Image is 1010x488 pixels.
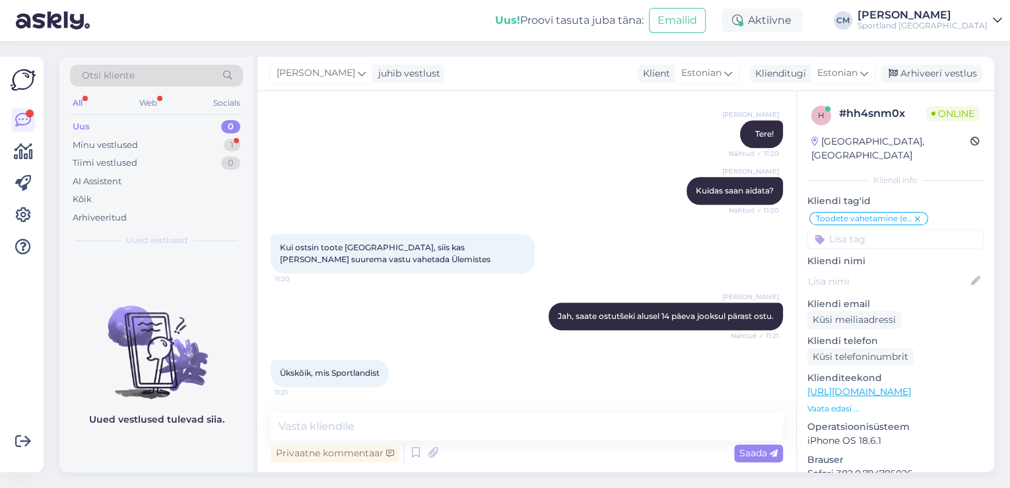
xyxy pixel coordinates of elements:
[807,194,984,208] p: Kliendi tag'id
[807,467,984,481] p: Safari 382.0.794785026
[722,166,779,176] span: [PERSON_NAME]
[277,66,355,81] span: [PERSON_NAME]
[811,135,970,162] div: [GEOGRAPHIC_DATA], [GEOGRAPHIC_DATA]
[807,311,901,329] div: Küsi meiliaadressi
[858,10,988,20] div: [PERSON_NAME]
[89,413,224,427] p: Uued vestlused tulevad siia.
[275,388,324,398] span: 11:21
[722,110,779,120] span: [PERSON_NAME]
[817,66,858,81] span: Estonian
[495,14,520,26] b: Uus!
[807,254,984,268] p: Kliendi nimi
[926,106,980,121] span: Online
[271,444,399,462] div: Privaatne kommentaar
[681,66,722,81] span: Estonian
[729,331,779,341] span: Nähtud ✓ 11:21
[808,274,968,289] input: Lisa nimi
[807,434,984,448] p: iPhone OS 18.6.1
[73,193,92,206] div: Kõik
[834,11,852,30] div: CM
[807,453,984,467] p: Brauser
[82,69,135,83] span: Otsi kliente
[649,8,706,33] button: Emailid
[696,186,774,195] span: Kuidas saan aidata?
[807,297,984,311] p: Kliendi email
[818,110,825,120] span: h
[126,234,187,246] span: Uued vestlused
[221,157,240,170] div: 0
[280,368,380,378] span: Ükskõik, mis Sportlandist
[881,65,982,83] div: Arhiveeri vestlus
[73,120,90,133] div: Uus
[73,175,121,188] div: AI Assistent
[807,229,984,249] input: Lisa tag
[558,311,774,321] span: Jah, saate ostutšeki alusel 14 päeva jooksul pärast ostu.
[807,348,914,366] div: Küsi telefoninumbrit
[11,67,36,92] img: Askly Logo
[137,94,160,112] div: Web
[70,94,85,112] div: All
[750,67,806,81] div: Klienditugi
[807,334,984,348] p: Kliendi telefon
[221,120,240,133] div: 0
[73,211,127,225] div: Arhiveeritud
[280,242,490,264] span: Kui ostsin toote [GEOGRAPHIC_DATA], siis kas [PERSON_NAME] suurema vastu vahetada Ülemistes
[807,386,911,398] a: [URL][DOMAIN_NAME]
[722,9,802,32] div: Aktiivne
[211,94,243,112] div: Socials
[839,106,926,122] div: # hh4snm0x
[858,20,988,31] div: Sportland [GEOGRAPHIC_DATA]
[722,292,779,302] span: [PERSON_NAME]
[638,67,670,81] div: Klient
[755,129,774,139] span: Tere!
[858,10,1002,31] a: [PERSON_NAME]Sportland [GEOGRAPHIC_DATA]
[807,420,984,434] p: Operatsioonisüsteem
[807,174,984,186] div: Kliendi info
[816,215,913,223] span: Toodete vahetamine (e-pood)
[59,282,253,401] img: No chats
[373,67,440,81] div: juhib vestlust
[729,205,779,215] span: Nähtud ✓ 11:20
[729,149,779,158] span: Nähtud ✓ 11:20
[807,403,984,415] p: Vaata edasi ...
[73,139,138,152] div: Minu vestlused
[739,447,778,459] span: Saada
[73,157,137,170] div: Tiimi vestlused
[224,139,240,152] div: 1
[807,371,984,385] p: Klienditeekond
[275,274,324,284] span: 11:20
[495,13,644,28] div: Proovi tasuta juba täna:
